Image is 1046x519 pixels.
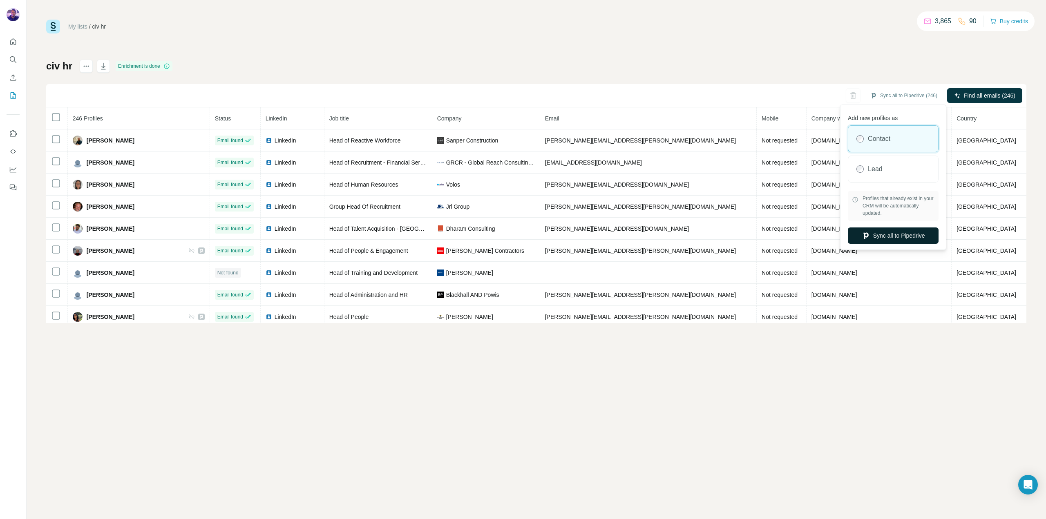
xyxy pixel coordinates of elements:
button: Sync all to Pipedrive (246) [865,89,943,102]
p: 90 [969,16,977,26]
span: [GEOGRAPHIC_DATA] [957,159,1016,166]
button: My lists [7,88,20,103]
img: company-logo [437,314,444,320]
span: [PERSON_NAME] [87,225,134,233]
span: Dharam Consulting [446,225,495,233]
span: Email found [217,137,243,144]
img: company-logo [437,270,444,276]
span: Blackhall AND Powis [446,291,499,299]
span: [GEOGRAPHIC_DATA] [957,137,1016,144]
img: Avatar [73,202,83,212]
span: Not requested [762,314,798,320]
img: company-logo [437,137,444,144]
span: [GEOGRAPHIC_DATA] [957,292,1016,298]
span: Head of Administration and HR [329,292,408,298]
span: LinkedIn [275,269,296,277]
img: LinkedIn logo [266,314,272,320]
span: Email found [217,181,243,188]
span: [PERSON_NAME] [87,158,134,167]
img: Avatar [7,8,20,21]
span: [PERSON_NAME][EMAIL_ADDRESS][PERSON_NAME][DOMAIN_NAME] [545,203,736,210]
span: GRCR - Global Reach Consulting and Recruitment [446,158,535,167]
img: LinkedIn logo [266,292,272,298]
a: My lists [68,23,87,30]
span: 246 Profiles [73,115,103,122]
button: Quick start [7,34,20,49]
span: Find all emails (246) [964,91,1015,100]
span: Not found [217,269,239,276]
span: Head of People & Engagement [329,247,408,254]
span: Not requested [762,181,798,188]
span: [PERSON_NAME] Contractors [446,247,524,255]
span: Email found [217,159,243,166]
img: Avatar [73,180,83,189]
img: Avatar [73,246,83,256]
span: [DOMAIN_NAME] [811,314,857,320]
span: LinkedIn [275,313,296,321]
span: Status [215,115,231,122]
p: 3,865 [935,16,951,26]
span: [PERSON_NAME][EMAIL_ADDRESS][DOMAIN_NAME] [545,181,689,188]
span: Company website [811,115,857,122]
span: [DOMAIN_NAME] [811,292,857,298]
span: [PERSON_NAME][EMAIL_ADDRESS][PERSON_NAME][DOMAIN_NAME] [545,292,736,298]
span: [DOMAIN_NAME] [811,137,857,144]
span: [PERSON_NAME][EMAIL_ADDRESS][PERSON_NAME][DOMAIN_NAME] [545,247,736,254]
span: Jrl Group [446,203,470,211]
p: Add new profiles as [848,111,939,122]
span: LinkedIn [275,136,296,145]
span: [DOMAIN_NAME] [811,159,857,166]
span: Not requested [762,203,798,210]
div: civ hr [92,22,106,31]
img: Avatar [73,312,83,322]
img: Surfe Logo [46,20,60,33]
img: company-logo [437,203,444,210]
img: Avatar [73,136,83,145]
span: [DOMAIN_NAME] [811,181,857,188]
img: LinkedIn logo [266,137,272,144]
span: Head of Recruitment - Financial Services/Banking [329,159,456,166]
label: Lead [868,164,883,174]
span: [PERSON_NAME] [446,313,493,321]
div: Open Intercom Messenger [1018,475,1038,494]
span: [PERSON_NAME] [87,180,134,189]
button: Use Surfe on LinkedIn [7,126,20,141]
span: Company [437,115,462,122]
span: Head of Talent Acquisition - [GEOGRAPHIC_DATA] / [GEOGRAPHIC_DATA] / [GEOGRAPHIC_DATA] [329,225,588,232]
span: LinkedIn [275,158,296,167]
span: [DOMAIN_NAME] [811,225,857,232]
img: LinkedIn logo [266,225,272,232]
span: [PERSON_NAME] [87,291,134,299]
span: [GEOGRAPHIC_DATA] [957,314,1016,320]
span: Not requested [762,225,798,232]
button: Search [7,52,20,67]
span: Profiles that already exist in your CRM will be automatically updated. [863,195,934,217]
img: Avatar [73,290,83,300]
span: [DOMAIN_NAME] [811,203,857,210]
span: [EMAIL_ADDRESS][DOMAIN_NAME] [545,159,642,166]
span: LinkedIn [275,291,296,299]
button: Use Surfe API [7,144,20,159]
img: LinkedIn logo [266,159,272,166]
li: / [89,22,91,31]
button: Enrich CSV [7,70,20,85]
button: Feedback [7,180,20,195]
span: Volos [446,180,460,189]
span: Not requested [762,137,798,144]
img: Avatar [73,158,83,167]
span: Head of Human Resources [329,181,398,188]
img: Avatar [73,224,83,234]
span: [PERSON_NAME] [87,247,134,255]
span: [PERSON_NAME] [446,269,493,277]
img: company-logo [437,292,444,298]
span: [DOMAIN_NAME] [811,247,857,254]
span: Country [957,115,977,122]
span: [PERSON_NAME] [87,203,134,211]
span: [PERSON_NAME] [87,269,134,277]
span: Not requested [762,292,798,298]
img: company-logo [437,225,444,232]
span: Email found [217,225,243,232]
img: company-logo [437,181,444,188]
span: LinkedIn [275,247,296,255]
span: Not requested [762,159,798,166]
